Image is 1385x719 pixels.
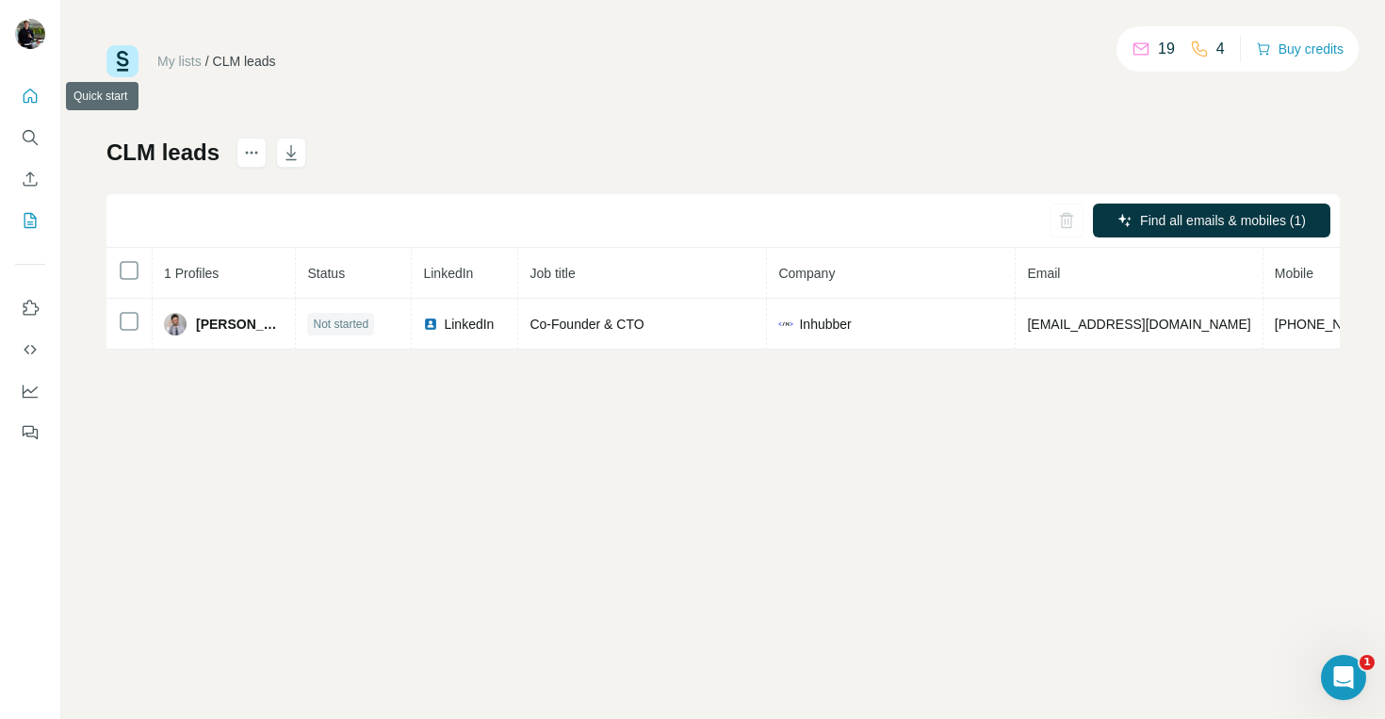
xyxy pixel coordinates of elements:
[157,54,202,69] a: My lists
[778,317,793,332] img: company-logo
[15,19,45,49] img: Avatar
[1158,38,1175,60] p: 19
[213,52,276,71] div: CLM leads
[15,333,45,367] button: Use Surfe API
[1360,655,1375,670] span: 1
[164,313,187,335] img: Avatar
[778,266,835,281] span: Company
[164,266,219,281] span: 1 Profiles
[1093,204,1330,237] button: Find all emails & mobiles (1)
[196,315,284,334] span: [PERSON_NAME]
[236,138,267,168] button: actions
[423,317,438,332] img: LinkedIn logo
[15,162,45,196] button: Enrich CSV
[106,45,138,77] img: Surfe Logo
[15,204,45,237] button: My lists
[307,266,345,281] span: Status
[1256,36,1344,62] button: Buy credits
[530,317,644,332] span: Co-Founder & CTO
[313,316,368,333] span: Not started
[1216,38,1225,60] p: 4
[15,121,45,155] button: Search
[15,416,45,449] button: Feedback
[15,374,45,408] button: Dashboard
[106,138,220,168] h1: CLM leads
[1275,266,1313,281] span: Mobile
[205,52,209,71] li: /
[530,266,575,281] span: Job title
[1027,266,1060,281] span: Email
[799,315,851,334] span: Inhubber
[1140,211,1306,230] span: Find all emails & mobiles (1)
[423,266,473,281] span: LinkedIn
[15,291,45,325] button: Use Surfe on LinkedIn
[444,315,494,334] span: LinkedIn
[15,79,45,113] button: Quick start
[1027,317,1250,332] span: [EMAIL_ADDRESS][DOMAIN_NAME]
[1321,655,1366,700] iframe: Intercom live chat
